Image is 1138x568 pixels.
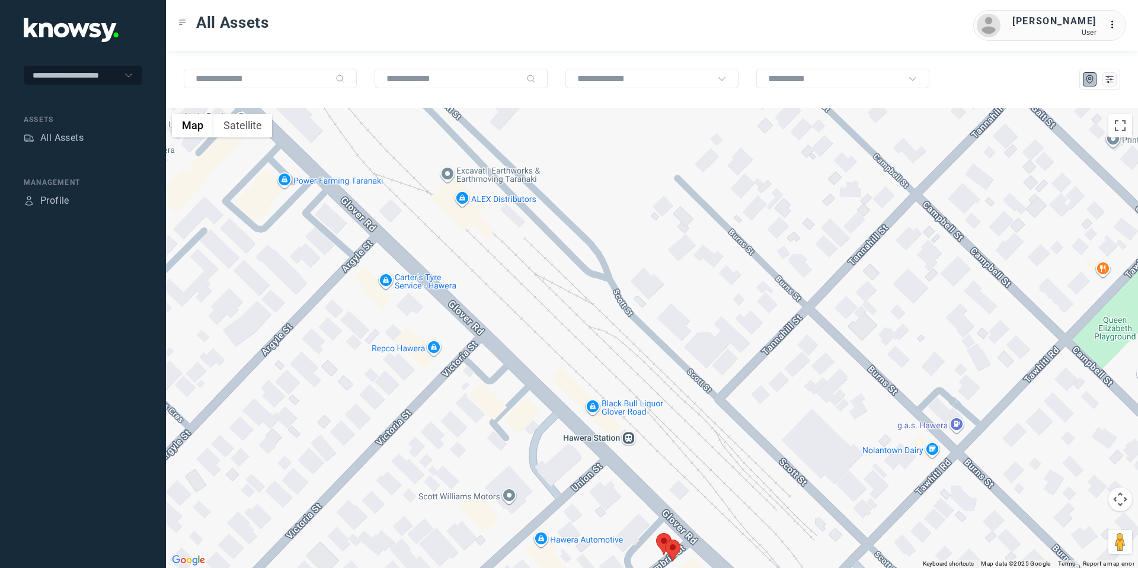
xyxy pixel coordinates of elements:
div: Management [24,177,142,188]
img: avatar.png [977,14,1000,37]
div: Toggle Menu [178,18,187,27]
div: Search [335,74,345,84]
button: Keyboard shortcuts [923,560,974,568]
button: Show street map [172,114,213,137]
span: All Assets [196,12,269,33]
a: Open this area in Google Maps (opens a new window) [169,553,208,568]
div: Assets [24,114,142,125]
div: Profile [40,194,69,208]
div: List [1104,74,1115,85]
div: User [1012,28,1097,37]
div: Assets [24,133,34,143]
span: Map data ©2025 Google [981,560,1050,567]
img: Google [169,553,208,568]
div: Profile [24,195,34,206]
div: Map [1085,74,1095,85]
a: Report a map error [1083,560,1134,567]
button: Show satellite imagery [213,114,272,137]
button: Map camera controls [1108,487,1132,511]
img: Application Logo [24,18,119,42]
a: Terms (opens in new tab) [1058,560,1076,567]
div: : [1108,18,1123,34]
div: Search [526,74,536,84]
a: AssetsAll Assets [24,131,84,145]
tspan: ... [1109,20,1121,29]
button: Drag Pegman onto the map to open Street View [1108,530,1132,554]
div: : [1108,18,1123,32]
div: [PERSON_NAME] [1012,14,1097,28]
a: ProfileProfile [24,194,69,208]
div: All Assets [40,131,84,145]
button: Toggle fullscreen view [1108,114,1132,137]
